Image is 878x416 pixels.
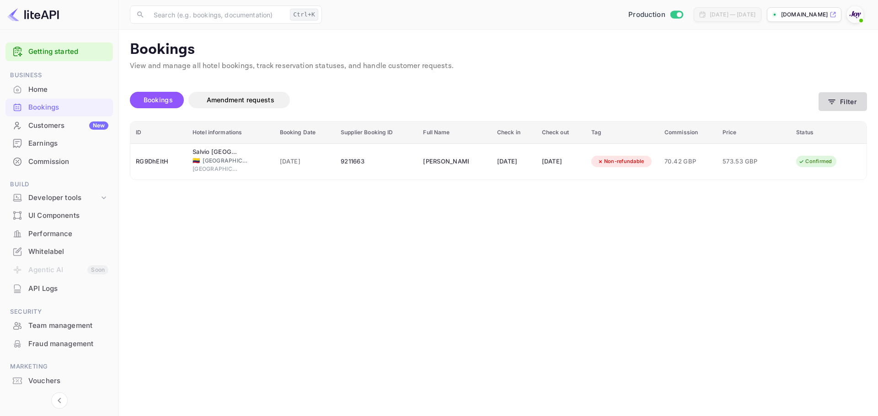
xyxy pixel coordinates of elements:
span: Production [628,10,665,20]
a: Whitelabel [5,243,113,260]
div: UI Components [28,211,108,221]
div: Earnings [28,138,108,149]
div: Vouchers [28,376,108,386]
a: UI Components [5,207,113,224]
a: Home [5,81,113,98]
div: Getting started [5,42,113,61]
input: Search (e.g. bookings, documentation) [148,5,286,24]
a: Team management [5,317,113,334]
span: 573.53 GBP [723,157,768,167]
span: Colombia [193,158,200,163]
div: UI Components [5,207,113,225]
div: Fraud management [28,339,108,349]
img: With Joy [848,7,862,22]
div: API Logs [5,280,113,298]
th: Price [717,121,791,144]
div: Team management [28,321,108,331]
a: CustomersNew [5,117,113,134]
div: Customers [28,121,108,131]
th: Check out [536,121,586,144]
img: LiteAPI logo [7,7,59,22]
th: Supplier Booking ID [335,121,418,144]
th: Booking Date [274,121,336,144]
div: Commission [5,153,113,171]
th: Tag [586,121,659,144]
div: Fraud management [5,335,113,353]
div: Developer tools [28,193,99,203]
span: Amendment requests [207,96,274,104]
div: Whitelabel [28,247,108,257]
th: Check in [492,121,536,144]
span: Security [5,307,113,317]
div: Developer tools [5,190,113,206]
table: booking table [130,121,867,179]
div: Commission [28,157,108,167]
a: Fraud management [5,335,113,352]
div: Bookings [28,102,108,113]
span: Bookings [144,96,173,104]
a: Performance [5,225,113,242]
div: [DATE] — [DATE] [710,11,755,19]
button: Collapse navigation [51,392,68,409]
th: Hotel informations [187,121,274,144]
span: Build [5,179,113,190]
th: Commission [659,121,717,144]
div: Home [5,81,113,99]
div: Team management [5,317,113,335]
th: ID [130,121,187,144]
button: Filter [819,92,867,111]
div: Earnings [5,135,113,153]
div: Confirmed [792,156,838,167]
span: Marketing [5,362,113,372]
span: [DATE] [280,157,330,167]
a: Bookings [5,99,113,116]
a: Earnings [5,135,113,152]
div: Home [28,84,108,95]
div: Performance [5,225,113,243]
p: Bookings [130,41,867,59]
div: API Logs [28,284,108,294]
p: View and manage all hotel bookings, track reservation statuses, and handle customer requests. [130,61,867,72]
div: Whitelabel [5,243,113,261]
div: Salvio Parque 93 Bogota, Curio Collection by Hilton [193,147,238,157]
span: Business [5,70,113,80]
div: [DATE] [542,154,580,169]
div: Switch to Sandbox mode [625,10,686,20]
div: Performance [28,229,108,239]
a: Commission [5,153,113,170]
div: CustomersNew [5,117,113,135]
div: [DATE] [497,154,531,169]
div: Bookings [5,99,113,116]
a: API Logs [5,280,113,297]
div: Non-refundable [591,156,650,167]
a: Vouchers [5,372,113,389]
div: 9211663 [341,154,412,169]
span: 70.42 GBP [664,157,712,167]
div: account-settings tabs [130,92,819,108]
span: [GEOGRAPHIC_DATA] [203,157,248,165]
div: RG9DhEItH [136,154,182,169]
span: [GEOGRAPHIC_DATA] [193,165,238,173]
th: Status [791,121,867,144]
p: [DOMAIN_NAME] [781,11,828,19]
div: Jade Rivard [423,154,469,169]
a: Getting started [28,47,108,57]
div: Ctrl+K [290,9,318,21]
th: Full Name [418,121,491,144]
div: New [89,121,108,130]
